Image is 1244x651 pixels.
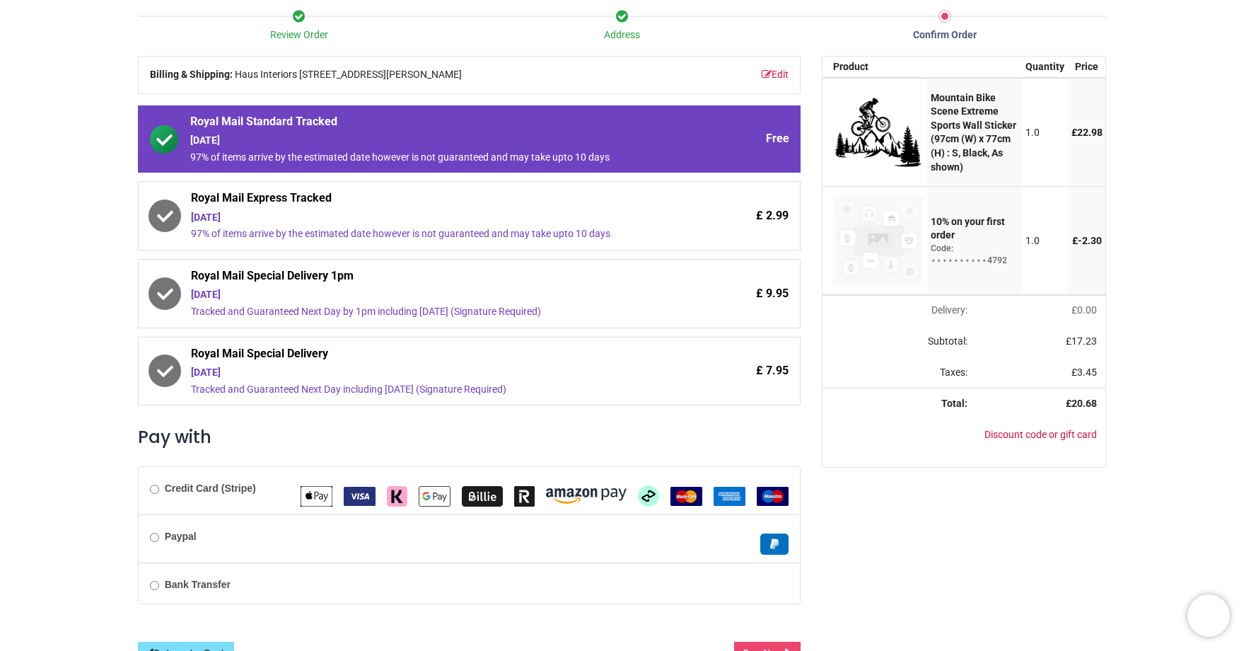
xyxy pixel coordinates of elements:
[1071,335,1097,347] span: 17.23
[760,538,789,549] span: Paypal
[822,357,975,388] td: Taxes:
[191,346,670,366] span: Royal Mail Special Delivery
[784,28,1107,42] div: Confirm Order
[1066,398,1097,409] strong: £
[984,429,1097,440] a: Discount code or gift card
[191,190,670,210] span: Royal Mail Express Tracked
[714,487,745,506] img: American Express
[344,487,376,506] img: VISA
[191,305,670,319] div: Tracked and Guaranteed Next Day by 1pm including [DATE] (Signature Required)
[1068,57,1106,78] th: Price
[1072,235,1102,246] span: £
[1077,304,1097,316] span: 0.00
[1078,235,1102,246] span: -﻿2.30
[387,490,407,501] span: Klarna
[941,398,967,409] strong: Total:
[756,208,789,224] span: £ 2.99
[191,268,670,288] span: Royal Mail Special Delivery 1pm
[1077,367,1097,378] span: 3.45
[165,579,231,590] b: Bank Transfer
[460,28,784,42] div: Address
[931,92,1016,173] strong: Mountain Bike Scene Extreme Sports Wall Sticker (97cm (W) x 77cm (H) : S, Black, As shown)
[1071,304,1097,316] span: £
[1025,126,1064,140] div: 1.0
[1066,335,1097,347] span: £
[1025,234,1064,248] div: 1.0
[419,486,450,507] img: Google Pay
[822,57,927,78] th: Product
[757,490,789,501] span: Maestro
[760,534,789,555] img: Paypal
[1077,127,1103,138] span: 22.98
[419,490,450,501] span: Google Pay
[191,366,670,380] div: [DATE]
[1071,127,1103,138] span: £
[931,216,1005,241] strong: 10% on your first order
[191,227,670,241] div: 97% of items arrive by the estimated date however is not guaranteed and may take upto 10 days
[766,131,789,146] span: Free
[1071,398,1097,409] span: 20.68
[822,295,975,326] td: Delivery will be updated after choosing a new delivery method
[756,286,789,301] span: £ 9.95
[670,487,702,506] img: MasterCard
[546,488,627,504] img: Amazon Pay
[762,68,789,82] a: Edit
[514,490,535,501] span: Revolut Pay
[638,490,659,501] span: Afterpay Clearpay
[190,151,670,165] div: 97% of items arrive by the estimated date however is not guaranteed and may take upto 10 days
[165,531,197,542] b: Paypal
[462,486,503,507] img: Billie
[1071,367,1097,378] span: £
[235,68,462,82] span: Haus Interiors [STREET_ADDRESS][PERSON_NAME]
[138,425,801,449] h3: Pay with
[150,69,233,80] b: Billing & Shipping:
[1022,57,1068,78] th: Quantity
[191,288,670,302] div: [DATE]
[714,490,745,501] span: American Express
[150,485,159,494] input: Credit Card (Stripe)
[138,28,461,42] div: Review Order
[301,486,332,507] img: Apple Pay
[150,533,159,542] input: Paypal
[191,383,670,397] div: Tracked and Guaranteed Next Day including [DATE] (Signature Required)
[191,211,670,225] div: [DATE]
[190,134,670,148] div: [DATE]
[190,114,670,134] span: Royal Mail Standard Tracked
[514,486,535,507] img: Revolut Pay
[344,490,376,501] span: VISA
[822,326,975,357] td: Subtotal:
[931,243,1007,265] span: Code: ⋆⋆⋆⋆⋆⋆⋆⋆⋆⋆4792
[638,485,659,507] img: Afterpay Clearpay
[462,490,503,501] span: Billie
[301,490,332,501] span: Apple Pay
[165,483,256,494] b: Credit Card (Stripe)
[757,487,789,506] img: Maestro
[150,581,159,590] input: Bank Transfer
[833,195,924,286] img: 10% on your first order
[546,490,627,501] span: Amazon Pay
[670,490,702,501] span: MasterCard
[1187,594,1230,637] iframe: Brevo live chat
[833,87,924,178] img: +pu9E8AAAABklEQVQDAJrcIGVIUBePAAAAAElFTkSuQmCC
[756,363,789,379] span: £ 7.95
[387,486,407,507] img: Klarna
